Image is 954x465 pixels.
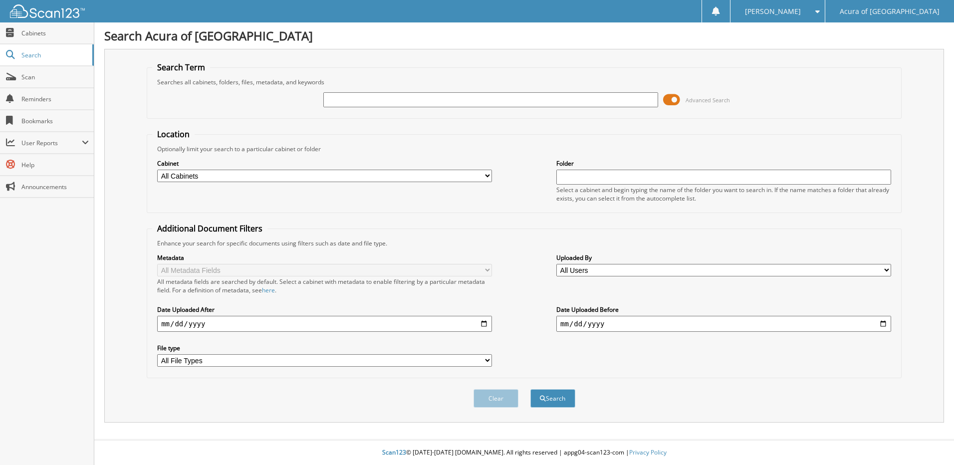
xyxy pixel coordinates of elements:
span: Help [21,161,89,169]
legend: Search Term [152,62,210,73]
label: Cabinet [157,159,492,168]
span: Announcements [21,183,89,191]
img: scan123-logo-white.svg [10,4,85,18]
button: Search [530,389,575,408]
span: User Reports [21,139,82,147]
span: [PERSON_NAME] [745,8,801,14]
div: Select a cabinet and begin typing the name of the folder you want to search in. If the name match... [556,186,891,203]
iframe: Chat Widget [904,417,954,465]
button: Clear [474,389,518,408]
input: start [157,316,492,332]
label: Date Uploaded After [157,305,492,314]
div: Searches all cabinets, folders, files, metadata, and keywords [152,78,896,86]
span: Scan123 [382,448,406,457]
div: Enhance your search for specific documents using filters such as date and file type. [152,239,896,247]
legend: Location [152,129,195,140]
span: Search [21,51,87,59]
span: Scan [21,73,89,81]
label: Metadata [157,253,492,262]
label: Uploaded By [556,253,891,262]
span: Bookmarks [21,117,89,125]
label: Date Uploaded Before [556,305,891,314]
label: File type [157,344,492,352]
span: Cabinets [21,29,89,37]
span: Reminders [21,95,89,103]
div: Optionally limit your search to a particular cabinet or folder [152,145,896,153]
label: Folder [556,159,891,168]
h1: Search Acura of [GEOGRAPHIC_DATA] [104,27,944,44]
a: Privacy Policy [629,448,667,457]
div: © [DATE]-[DATE] [DOMAIN_NAME]. All rights reserved | appg04-scan123-com | [94,441,954,465]
div: All metadata fields are searched by default. Select a cabinet with metadata to enable filtering b... [157,277,492,294]
input: end [556,316,891,332]
span: Advanced Search [686,96,730,104]
legend: Additional Document Filters [152,223,267,234]
a: here [262,286,275,294]
span: Acura of [GEOGRAPHIC_DATA] [840,8,940,14]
